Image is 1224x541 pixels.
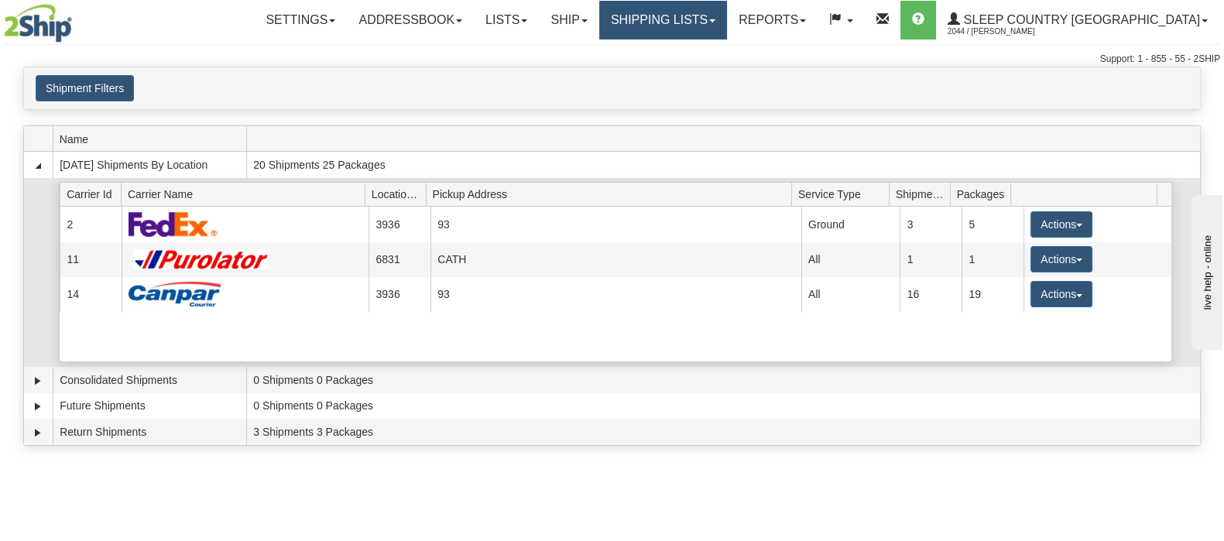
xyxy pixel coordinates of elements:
span: Service Type [798,182,889,206]
td: 1 [962,242,1023,277]
td: 11 [60,242,122,277]
td: All [801,277,900,312]
button: Shipment Filters [36,75,134,101]
span: Carrier Id [67,182,121,206]
span: Name [60,127,246,151]
a: Sleep Country [GEOGRAPHIC_DATA] 2044 / [PERSON_NAME] [936,1,1219,39]
a: Lists [474,1,539,39]
td: 3 Shipments 3 Packages [246,419,1200,445]
button: Actions [1030,246,1092,272]
td: Ground [801,207,900,241]
span: Packages [957,182,1011,206]
td: 1 [900,242,962,277]
td: 14 [60,277,122,312]
button: Actions [1030,211,1092,238]
a: Settings [254,1,347,39]
img: Canpar [129,282,221,306]
button: Actions [1030,281,1092,307]
td: Consolidated Shipments [53,367,246,393]
td: 19 [962,277,1023,312]
a: Expand [30,399,46,414]
span: Sleep Country [GEOGRAPHIC_DATA] [960,13,1200,26]
img: FedEx [129,211,218,237]
td: 93 [430,207,801,241]
span: Shipments [896,182,950,206]
td: 3 [900,207,962,241]
td: CATH [430,242,801,277]
iframe: chat widget [1188,191,1222,349]
td: 3936 [369,277,430,312]
a: Expand [30,425,46,440]
td: 20 Shipments 25 Packages [246,152,1200,178]
div: live help - online [12,13,143,25]
td: Return Shipments [53,419,246,445]
span: Carrier Name [128,182,365,206]
td: 5 [962,207,1023,241]
td: 3936 [369,207,430,241]
span: Location Id [372,182,426,206]
td: 2 [60,207,122,241]
td: 6831 [369,242,430,277]
span: 2044 / [PERSON_NAME] [948,24,1064,39]
img: logo2044.jpg [4,4,72,43]
img: Purolator [129,249,275,270]
td: 0 Shipments 0 Packages [246,367,1200,393]
a: Collapse [30,158,46,173]
td: Future Shipments [53,393,246,419]
a: Addressbook [347,1,474,39]
span: Pickup Address [433,182,792,206]
a: Shipping lists [599,1,727,39]
td: All [801,242,900,277]
td: [DATE] Shipments By Location [53,152,246,178]
div: Support: 1 - 855 - 55 - 2SHIP [4,53,1220,66]
td: 16 [900,277,962,312]
a: Reports [727,1,818,39]
a: Expand [30,373,46,389]
td: 0 Shipments 0 Packages [246,393,1200,419]
a: Ship [539,1,598,39]
td: 93 [430,277,801,312]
